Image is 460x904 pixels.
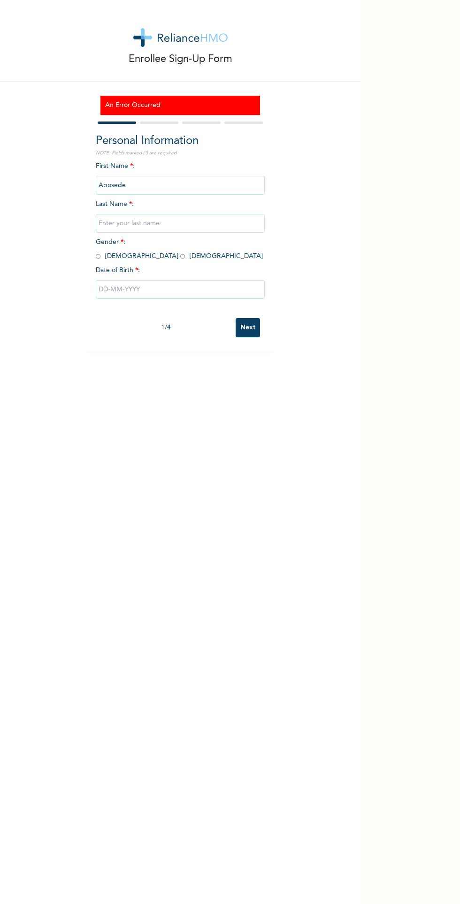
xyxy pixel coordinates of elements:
[105,100,255,110] h3: An Error Occurred
[96,201,265,227] span: Last Name :
[133,28,228,47] img: logo
[96,176,265,195] input: Enter your first name
[96,280,265,299] input: DD-MM-YYYY
[96,133,265,150] h2: Personal Information
[96,266,140,275] span: Date of Birth :
[96,150,265,157] p: NOTE: Fields marked (*) are required
[96,323,236,333] div: 1 / 4
[236,318,260,337] input: Next
[96,239,263,259] span: Gender : [DEMOGRAPHIC_DATA] [DEMOGRAPHIC_DATA]
[96,163,265,189] span: First Name :
[129,52,232,67] p: Enrollee Sign-Up Form
[96,214,265,233] input: Enter your last name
